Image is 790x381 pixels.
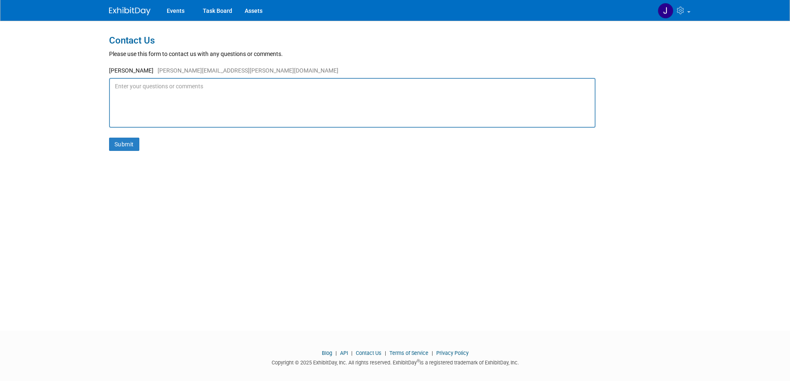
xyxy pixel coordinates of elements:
h1: Contact Us [109,35,681,46]
a: Terms of Service [389,350,428,356]
a: Contact Us [356,350,382,356]
a: Privacy Policy [436,350,469,356]
div: Please use this form to contact us with any questions or comments. [109,50,681,58]
a: Blog [322,350,332,356]
span: [PERSON_NAME][EMAIL_ADDRESS][PERSON_NAME][DOMAIN_NAME] [153,67,338,74]
sup: ® [417,359,420,363]
a: API [340,350,348,356]
div: [PERSON_NAME] [109,66,681,78]
span: | [383,350,388,356]
span: | [430,350,435,356]
span: | [333,350,339,356]
img: ExhibitDay [109,7,151,15]
button: Submit [109,138,139,151]
span: | [349,350,355,356]
img: Jose Gregory [658,3,673,19]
